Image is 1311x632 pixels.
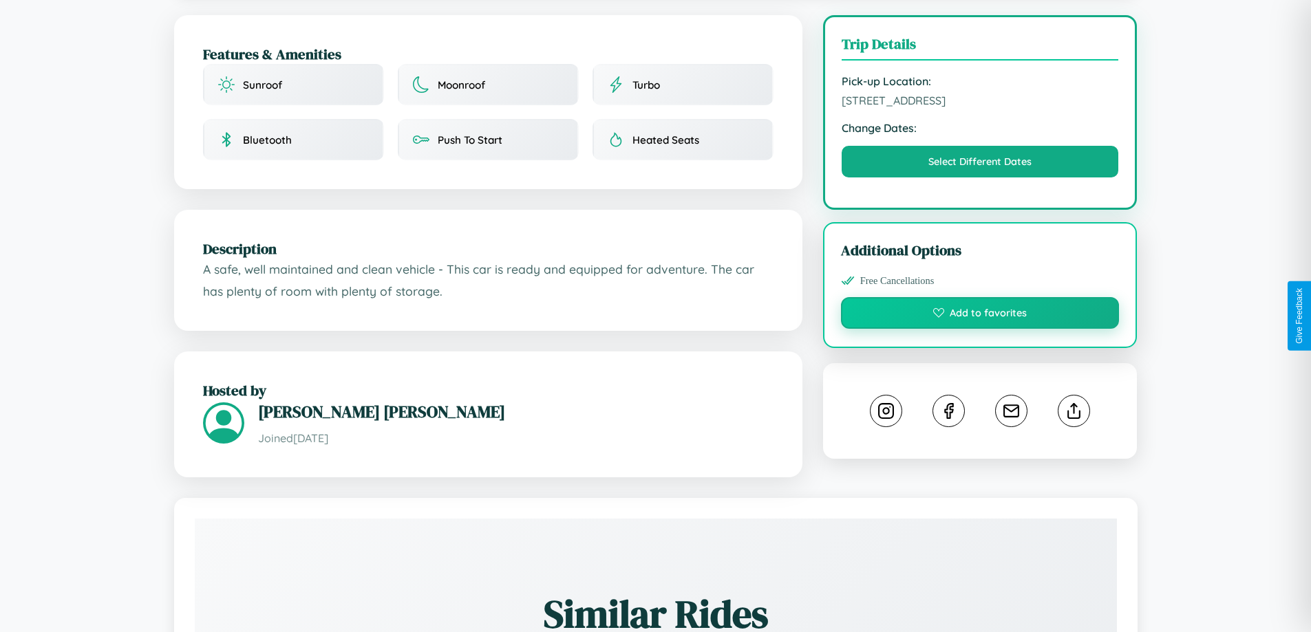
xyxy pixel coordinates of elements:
span: Turbo [632,78,660,91]
strong: Pick-up Location: [842,74,1119,88]
h3: Additional Options [841,240,1120,260]
span: Push To Start [438,133,502,146]
h3: [PERSON_NAME] [PERSON_NAME] [258,400,774,423]
span: [STREET_ADDRESS] [842,94,1119,107]
span: Free Cancellations [860,275,935,287]
div: Give Feedback [1294,288,1304,344]
span: Heated Seats [632,133,699,146]
span: Bluetooth [243,133,292,146]
p: A safe, well maintained and clean vehicle - This car is ready and equipped for adventure. The car... [203,259,774,302]
h2: Features & Amenities [203,44,774,64]
h3: Trip Details [842,34,1119,61]
button: Select Different Dates [842,146,1119,177]
strong: Change Dates: [842,121,1119,135]
h2: Description [203,239,774,259]
span: Moonroof [438,78,485,91]
p: Joined [DATE] [258,428,774,448]
h2: Hosted by [203,380,774,400]
span: Sunroof [243,78,282,91]
button: Add to favorites [841,297,1120,329]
